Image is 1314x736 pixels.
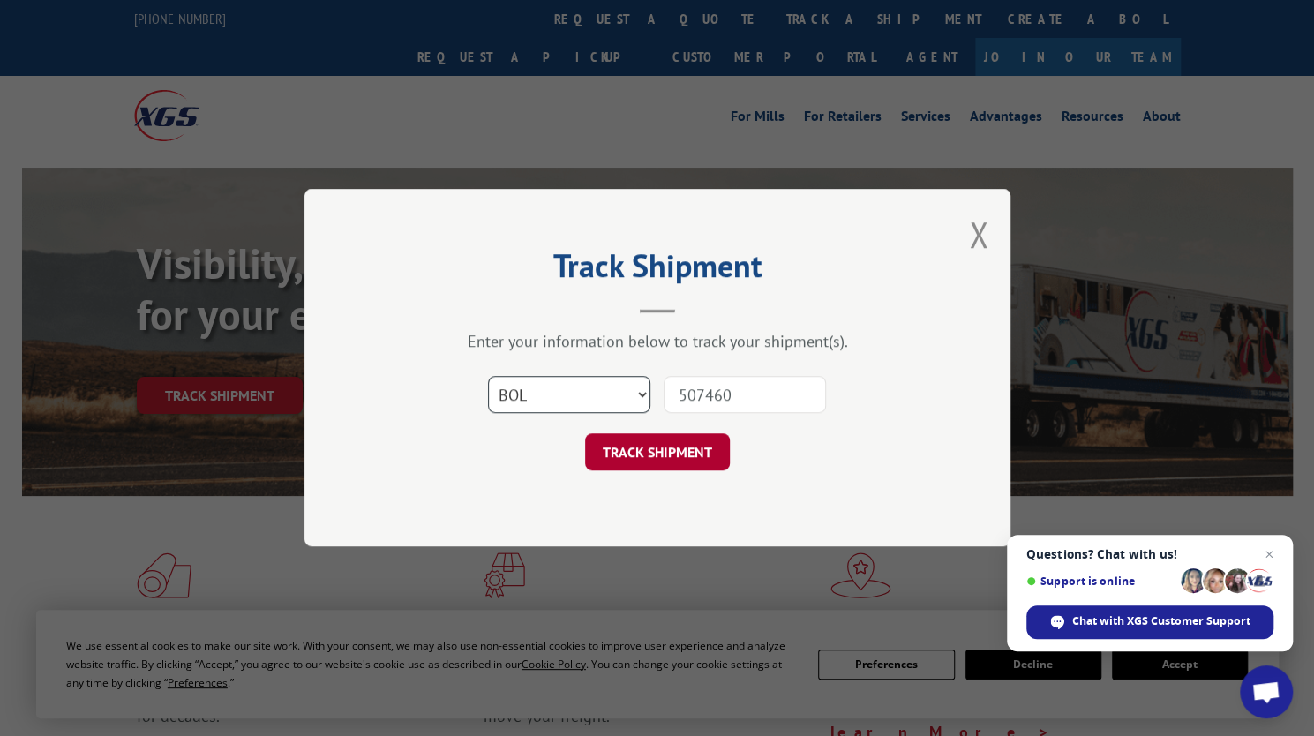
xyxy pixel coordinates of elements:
[1072,613,1250,629] span: Chat with XGS Customer Support
[393,332,922,352] div: Enter your information below to track your shipment(s).
[1026,547,1273,561] span: Questions? Chat with us!
[1026,575,1175,588] span: Support is online
[1026,605,1273,639] div: Chat with XGS Customer Support
[585,434,730,471] button: TRACK SHIPMENT
[1240,665,1293,718] div: Open chat
[1258,544,1280,565] span: Close chat
[393,253,922,287] h2: Track Shipment
[969,211,988,258] button: Close modal
[664,377,826,414] input: Number(s)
